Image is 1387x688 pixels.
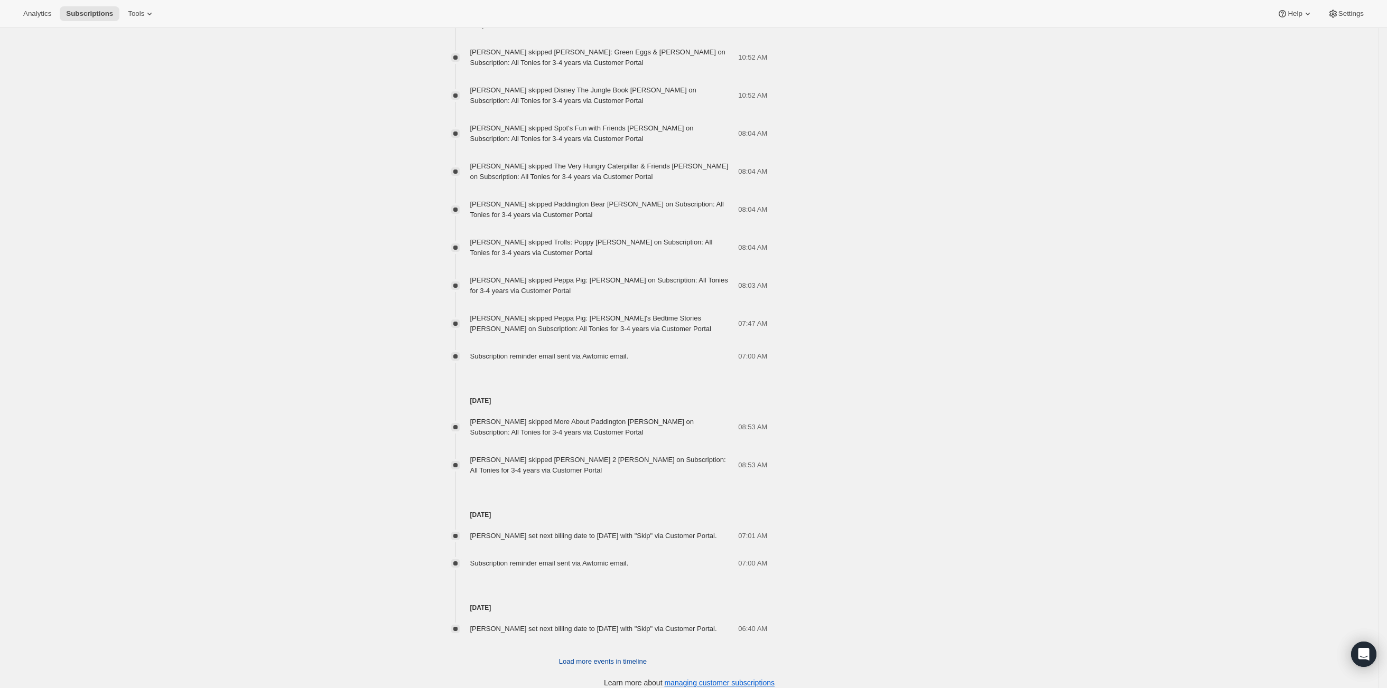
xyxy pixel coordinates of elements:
span: Subscription reminder email sent via Awtomic email. [470,559,629,567]
span: 08:04 AM [738,242,767,253]
p: Learn more about [604,677,775,688]
h4: [DATE] [439,395,768,406]
button: Tools [122,6,161,21]
div: Open Intercom Messenger [1351,642,1376,667]
span: 07:00 AM [738,351,767,362]
span: Subscriptions [66,10,113,18]
span: 08:04 AM [738,128,767,139]
span: Settings [1338,10,1364,18]
span: [PERSON_NAME] skipped Spot's Fun with Friends [PERSON_NAME] on Subscription: All Tonies for 3-4 y... [470,124,694,143]
span: 10:52 AM [738,52,767,63]
h4: [DATE] [439,602,768,613]
span: [PERSON_NAME] skipped Disney The Jungle Book [PERSON_NAME] on Subscription: All Tonies for 3-4 ye... [470,86,696,105]
span: 07:47 AM [738,318,767,329]
span: [PERSON_NAME] set next billing date to [DATE] with "Skip" via Customer Portal. [470,625,717,633]
button: Subscriptions [60,6,119,21]
span: [PERSON_NAME] set next billing date to [DATE] with "Skip" via Customer Portal. [470,532,717,540]
span: [PERSON_NAME] skipped [PERSON_NAME]: Green Eggs & [PERSON_NAME] on Subscription: All Tonies for 3... [470,48,725,67]
span: Help [1288,10,1302,18]
span: Load more events in timeline [559,656,647,667]
span: 08:03 AM [738,280,767,291]
span: Analytics [23,10,51,18]
span: 08:04 AM [738,166,767,177]
button: Analytics [17,6,58,21]
a: managing customer subscriptions [664,678,775,687]
h4: [DATE] [439,510,768,520]
span: [PERSON_NAME] skipped Peppa Pig: [PERSON_NAME] on Subscription: All Tonies for 3-4 years via Cust... [470,276,728,295]
button: Help [1271,6,1319,21]
button: Settings [1321,6,1370,21]
span: [PERSON_NAME] skipped Paddington Bear [PERSON_NAME] on Subscription: All Tonies for 3-4 years via... [470,200,724,219]
span: [PERSON_NAME] skipped Trolls: Poppy [PERSON_NAME] on Subscription: All Tonies for 3-4 years via C... [470,238,713,257]
span: 08:53 AM [738,460,767,470]
span: [PERSON_NAME] skipped Peppa Pig: [PERSON_NAME]'s Bedtime Stories [PERSON_NAME] on Subscription: A... [470,314,711,333]
span: 07:00 AM [738,558,767,569]
span: 08:04 AM [738,204,767,215]
button: Load more events in timeline [553,653,653,670]
span: [PERSON_NAME] skipped The Very Hungry Caterpillar & Friends [PERSON_NAME] on Subscription: All To... [470,162,729,181]
span: Subscription reminder email sent via Awtomic email. [470,352,629,360]
span: 06:40 AM [738,624,767,634]
span: Tools [128,10,144,18]
span: [PERSON_NAME] skipped [PERSON_NAME] 2 [PERSON_NAME] on Subscription: All Tonies for 3-4 years via... [470,456,726,474]
span: 10:52 AM [738,90,767,101]
span: 07:01 AM [738,531,767,541]
span: [PERSON_NAME] skipped More About Paddington [PERSON_NAME] on Subscription: All Tonies for 3-4 yea... [470,418,694,436]
span: 08:53 AM [738,422,767,432]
